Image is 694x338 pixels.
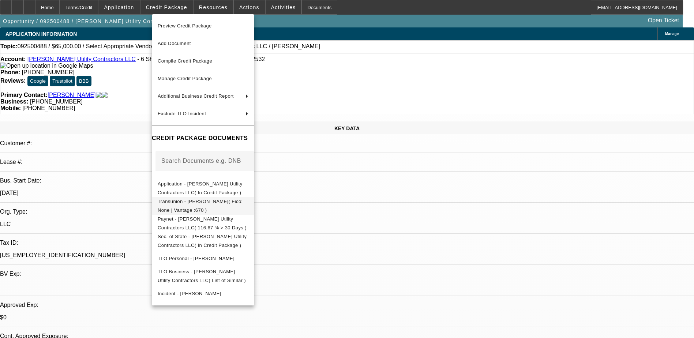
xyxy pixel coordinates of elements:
[161,158,241,164] mat-label: Search Documents e.g. DNB
[158,41,191,46] span: Add Document
[158,58,212,64] span: Compile Credit Package
[158,181,243,195] span: Application - [PERSON_NAME] Utility Contractors LLC( In Credit Package )
[158,93,234,99] span: Additional Business Credit Report
[152,134,254,143] h4: CREDIT PACKAGE DOCUMENTS
[152,267,254,285] button: TLO Business - Roy Brothers Utility Contractors LLC( List of Similar )
[158,256,235,261] span: TLO Personal - [PERSON_NAME]
[152,232,254,250] button: Sec. of State - Roy Brothers Utility Contractors LLC( In Credit Package )
[152,250,254,267] button: TLO Personal - Roy, Patrick
[152,215,254,232] button: Paynet - Roy Brothers Utility Contractors LLC( 116.67 % > 30 Days )
[158,269,246,283] span: TLO Business - [PERSON_NAME] Utility Contractors LLC( List of Similar )
[152,197,254,215] button: Transunion - Roy, Patrick( Fico: None | Vantage :670 )
[158,216,247,230] span: Paynet - [PERSON_NAME] Utility Contractors LLC( 116.67 % > 30 Days )
[152,285,254,303] button: Incident - Roy, Patrick
[152,180,254,197] button: Application - Roy Brothers Utility Contractors LLC( In Credit Package )
[158,23,212,29] span: Preview Credit Package
[158,234,247,248] span: Sec. of State - [PERSON_NAME] Utility Contractors LLC( In Credit Package )
[158,291,221,296] span: Incident - [PERSON_NAME]
[158,111,206,116] span: Exclude TLO Incident
[158,76,212,81] span: Manage Credit Package
[158,199,243,213] span: Transunion - [PERSON_NAME]( Fico: None | Vantage :670 )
